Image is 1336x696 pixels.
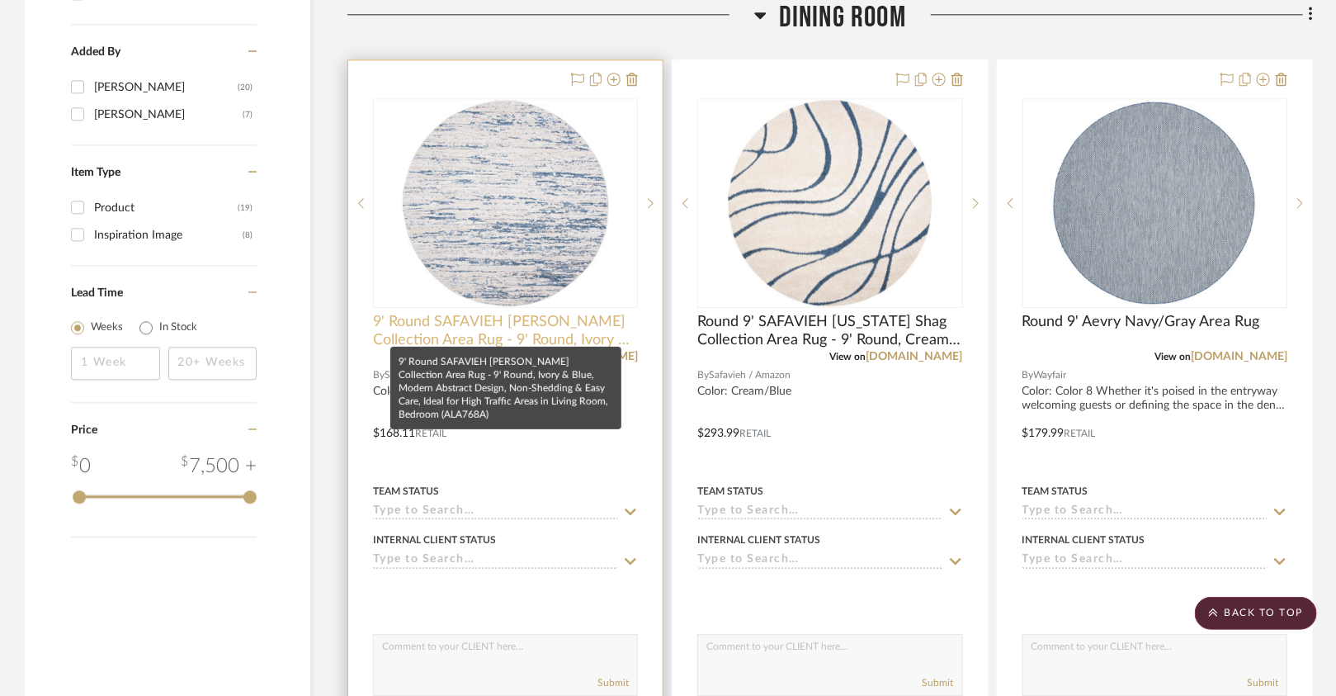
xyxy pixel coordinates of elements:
[71,46,120,58] span: Added By
[71,287,123,299] span: Lead Time
[71,424,97,436] span: Price
[1022,367,1034,383] span: By
[94,102,243,128] div: [PERSON_NAME]
[71,167,120,178] span: Item Type
[1022,484,1088,499] div: Team Status
[1154,352,1191,362] span: View on
[1022,313,1260,331] span: Round 9' Aevry Navy/Gray Area Rug
[373,553,618,569] input: Type to Search…
[181,452,257,481] div: 7,500 +
[697,484,763,499] div: Team Status
[728,100,932,306] img: Round 9' SAFAVIEH Florida Shag Collection Area Rug - 9' Round, Cream & Blue, Non-Shedding & Easy ...
[238,74,253,101] div: (20)
[1191,351,1287,362] a: [DOMAIN_NAME]
[1247,675,1278,690] button: Submit
[373,484,439,499] div: Team Status
[697,553,942,569] input: Type to Search…
[698,99,961,307] div: 0
[243,222,253,249] div: (8)
[923,675,954,690] button: Submit
[709,367,791,383] span: Safavieh / Amazon
[373,367,385,383] span: By
[238,195,253,221] div: (19)
[866,351,963,362] a: [DOMAIN_NAME]
[1051,100,1258,306] img: Round 9' Aevry Navy/Gray Area Rug
[403,100,609,306] img: 9' Round SAFAVIEH Amelia Collection Area Rug - 9' Round, Ivory & Blue, Modern Abstract Design, No...
[71,347,160,380] input: 1 Week
[697,367,709,383] span: By
[1022,504,1268,520] input: Type to Search…
[243,102,253,128] div: (7)
[168,347,257,380] input: 20+ Weeks
[385,367,466,383] span: Safavieh / Amazon
[94,74,238,101] div: [PERSON_NAME]
[159,320,197,336] label: In Stock
[1022,553,1268,569] input: Type to Search…
[373,504,618,520] input: Type to Search…
[373,533,496,547] div: Internal Client Status
[697,504,942,520] input: Type to Search…
[697,533,820,547] div: Internal Client Status
[830,352,866,362] span: View on
[597,675,629,690] button: Submit
[94,222,243,249] div: Inspiration Image
[71,452,91,481] div: 0
[697,313,962,349] span: Round 9' SAFAVIEH [US_STATE] Shag Collection Area Rug - 9' Round, Cream & Blue, Non-Shedding & Ea...
[1195,597,1317,630] scroll-to-top-button: BACK TO TOP
[94,195,238,221] div: Product
[1022,533,1145,547] div: Internal Client Status
[373,313,638,349] span: 9' Round SAFAVIEH [PERSON_NAME] Collection Area Rug - 9' Round, Ivory & Blue, Modern Abstract Des...
[91,320,123,336] label: Weeks
[1034,367,1067,383] span: Wayfair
